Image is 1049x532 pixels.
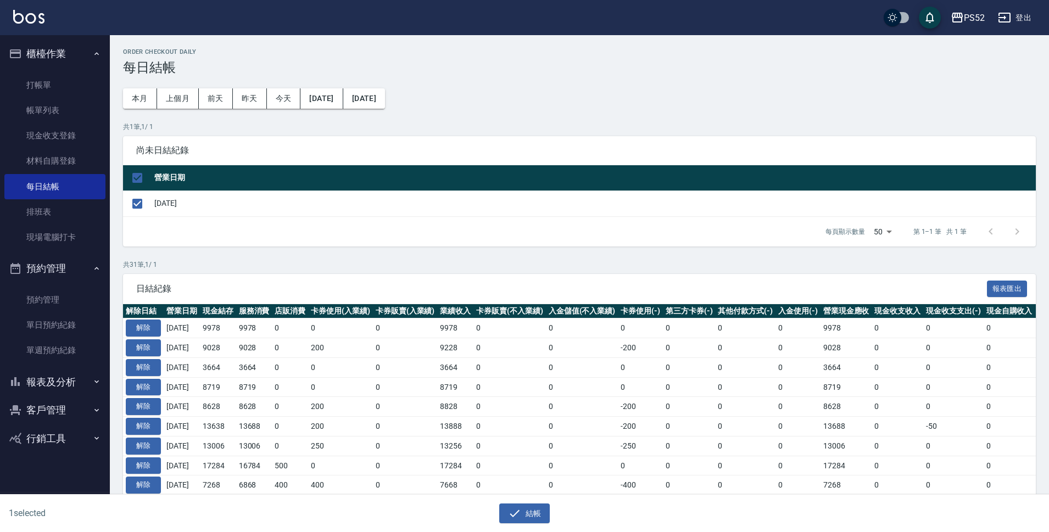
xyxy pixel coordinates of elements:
td: 0 [984,417,1035,436]
td: 0 [663,436,716,456]
th: 現金自購收入 [984,304,1035,318]
th: 卡券使用(-) [618,304,663,318]
td: 9028 [821,338,872,358]
td: 0 [373,475,438,495]
a: 打帳單 [4,72,105,98]
td: 8719 [821,377,872,397]
td: 0 [984,436,1035,456]
td: 0 [473,456,546,475]
td: 0 [872,417,923,436]
td: 3664 [437,357,473,377]
td: 0 [663,397,716,417]
td: 0 [618,318,663,338]
td: 9978 [821,318,872,338]
td: 0 [775,357,821,377]
button: 結帳 [499,503,550,524]
p: 共 1 筆, 1 / 1 [123,122,1036,132]
td: 0 [473,357,546,377]
td: 0 [473,377,546,397]
button: save [919,7,941,29]
button: 解除 [126,379,161,396]
td: 0 [715,475,775,495]
button: [DATE] [300,88,343,109]
td: 0 [923,338,984,358]
th: 現金結存 [200,304,236,318]
td: 0 [775,377,821,397]
td: 0 [373,397,438,417]
button: 解除 [126,457,161,474]
td: 0 [984,338,1035,358]
td: 0 [872,318,923,338]
a: 現金收支登錄 [4,123,105,148]
h2: Order checkout daily [123,48,1036,55]
td: 0 [373,456,438,475]
button: 解除 [126,477,161,494]
td: 0 [872,475,923,495]
td: 8828 [437,397,473,417]
td: 0 [923,456,984,475]
button: 解除 [126,418,161,435]
button: 上個月 [157,88,199,109]
td: 0 [663,318,716,338]
td: 0 [663,475,716,495]
td: 6868 [236,475,272,495]
td: 0 [775,475,821,495]
td: 9978 [236,318,272,338]
div: 50 [869,217,896,247]
td: 0 [715,456,775,475]
button: 報表匯出 [987,281,1028,298]
button: 前天 [199,88,233,109]
button: 櫃檯作業 [4,40,105,68]
td: 0 [546,397,618,417]
td: 0 [546,436,618,456]
th: 第三方卡券(-) [663,304,716,318]
td: 3664 [236,357,272,377]
td: 0 [272,318,308,338]
th: 其他付款方式(-) [715,304,775,318]
button: PS52 [946,7,989,29]
th: 營業日期 [152,165,1036,191]
td: 0 [775,397,821,417]
td: 0 [546,417,618,436]
td: 250 [308,436,373,456]
td: [DATE] [164,338,200,358]
td: 0 [308,357,373,377]
td: 8628 [200,397,236,417]
button: 解除 [126,320,161,337]
button: 本月 [123,88,157,109]
td: 0 [663,456,716,475]
h6: 1 selected [9,506,260,520]
td: 9978 [200,318,236,338]
td: 0 [473,417,546,436]
td: 13006 [236,436,272,456]
td: 400 [272,475,308,495]
td: 8628 [821,397,872,417]
td: 0 [715,436,775,456]
td: 0 [272,417,308,436]
td: 13888 [437,417,473,436]
td: [DATE] [164,417,200,436]
td: 9228 [437,338,473,358]
td: 0 [872,338,923,358]
a: 單日預約紀錄 [4,312,105,338]
td: 13688 [821,417,872,436]
td: 0 [775,338,821,358]
td: 16784 [236,456,272,475]
h3: 每日結帳 [123,60,1036,75]
button: [DATE] [343,88,385,109]
td: 0 [775,436,821,456]
td: [DATE] [152,191,1036,216]
button: 行銷工具 [4,424,105,453]
p: 共 31 筆, 1 / 1 [123,260,1036,270]
td: 0 [272,377,308,397]
td: 0 [663,338,716,358]
button: 客戶管理 [4,396,105,424]
td: -200 [618,397,663,417]
button: 解除 [126,339,161,356]
td: 500 [272,456,308,475]
button: 預約管理 [4,254,105,283]
td: 0 [663,357,716,377]
th: 卡券販賣(不入業績) [473,304,546,318]
th: 入金儲值(不入業績) [546,304,618,318]
button: 解除 [126,398,161,415]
